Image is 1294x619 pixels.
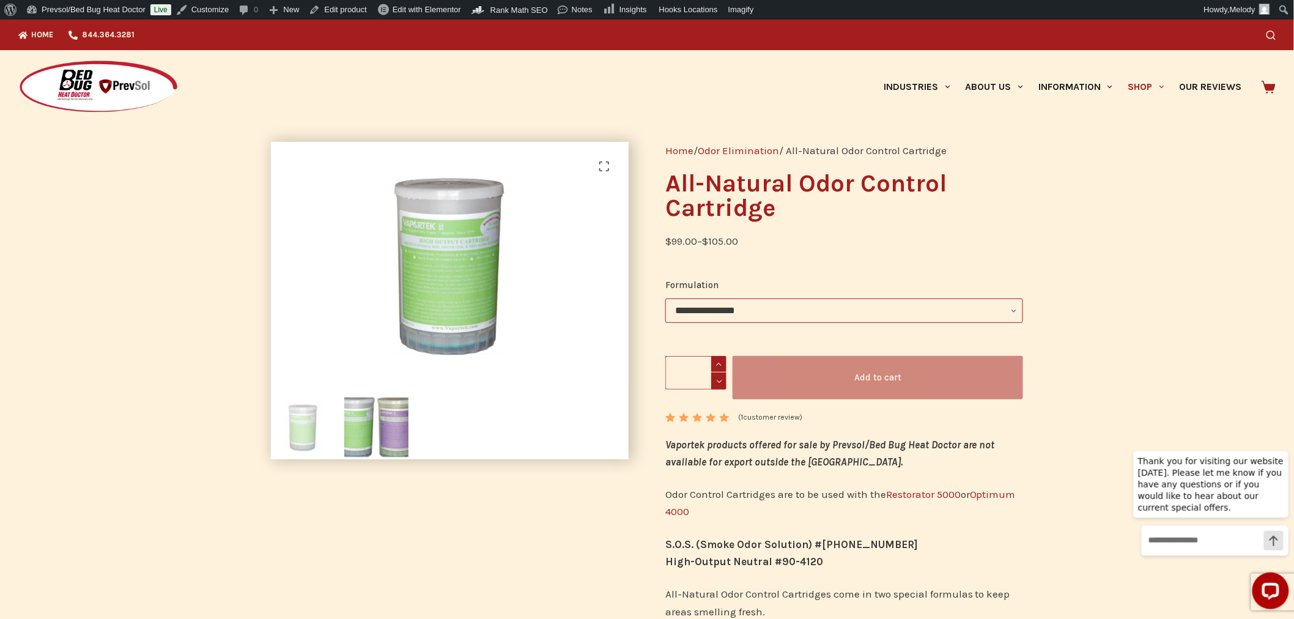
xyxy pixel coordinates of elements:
a: (1customer review) [738,412,802,424]
div: Rated 5.00 out of 5 [665,413,731,422]
img: Odor Elimination Cartridges in Neutral and Smoke Odor Solution Scents [344,395,409,459]
nav: Primary [876,50,1249,124]
a: Shop [1120,50,1172,124]
input: Product quantity [665,356,726,390]
span: 1 [741,413,743,421]
button: Search [1266,31,1276,40]
a: Industries [876,50,958,124]
a: Odor Elimination [698,144,779,157]
strong: S.O.S. (Smoke Odor Solution) #[PHONE_NUMBER] [665,538,918,550]
a: 844.364.3281 [61,20,142,50]
span: Melody [1230,5,1255,14]
strong: High-Output Neutral #90-4120 [665,555,823,568]
a: Home [18,20,61,50]
span: Rated out of 5 based on customer rating [665,413,731,478]
a: Live [150,4,171,15]
a: Our Reviews [1172,50,1249,124]
h1: All-Natural Odor Control Cartridge [665,171,1023,220]
button: Add to cart [733,356,1023,399]
a: View full-screen image gallery [592,154,616,179]
span: Rank Math SEO [490,6,548,15]
p: – [665,232,1023,250]
span: 1 [665,413,674,432]
nav: Top Menu [18,20,142,50]
iframe: LiveChat chat widget [1123,439,1294,619]
a: About Us [958,50,1030,124]
a: Restorator 5000 [886,488,961,500]
strong: Vaportek products offered for sale by Prevsol/Bed Bug Heat Doctor are not available for export ou... [665,439,995,468]
img: All-Natural Odor Control Cartridge [271,395,335,459]
p: Odor Control Cartridges are to be used with the or [665,486,1023,520]
span: Insights [619,5,647,14]
span: Edit with Elementor [393,5,461,14]
a: Information [1031,50,1120,124]
nav: Breadcrumb [665,142,1023,159]
bdi: 105.00 [702,235,738,247]
bdi: 99.00 [665,235,697,247]
img: Prevsol/Bed Bug Heat Doctor [18,60,179,114]
a: Home [665,144,693,157]
span: $ [702,235,708,247]
label: Formulation [665,278,1023,293]
span: $ [665,235,671,247]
